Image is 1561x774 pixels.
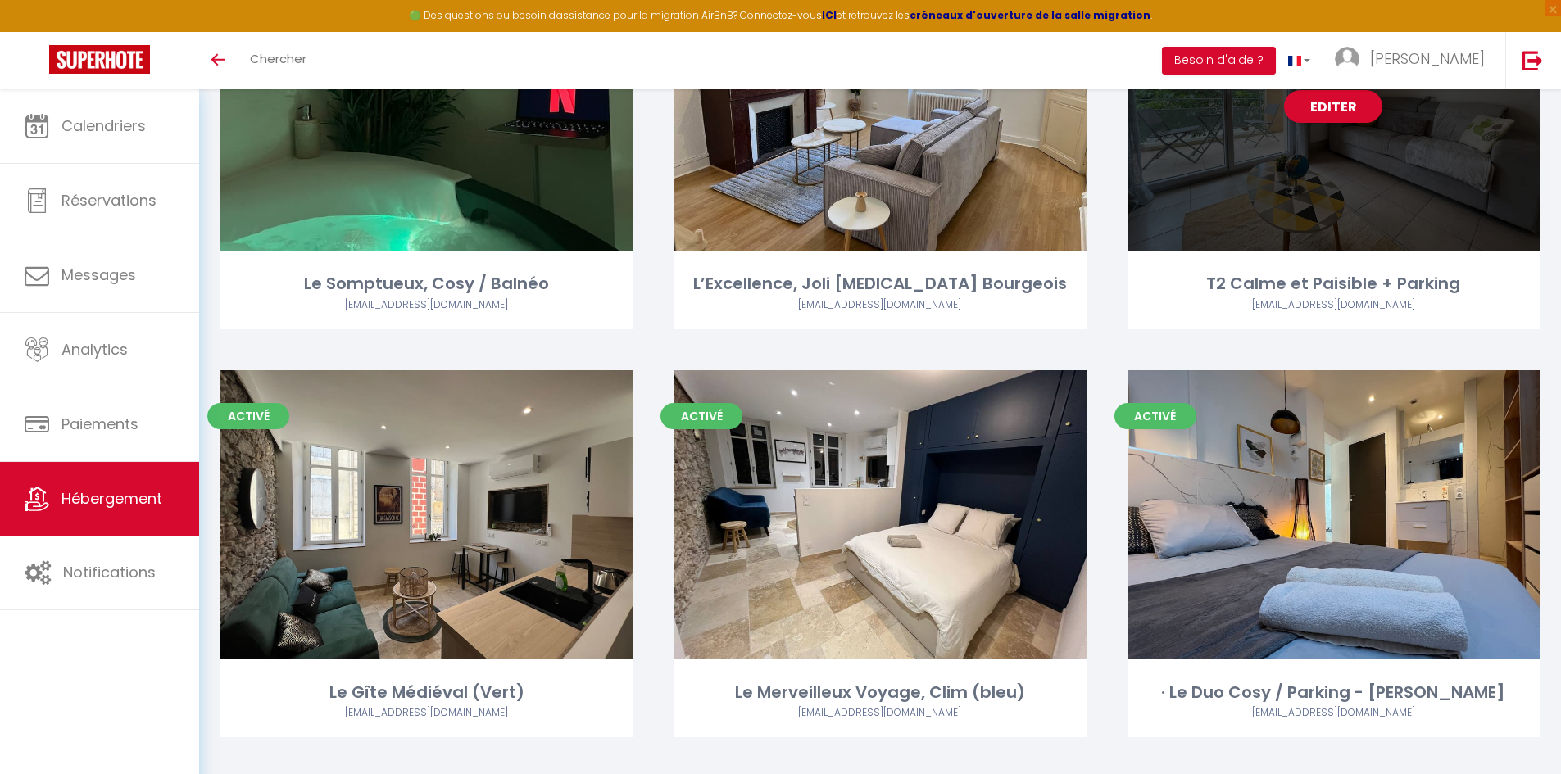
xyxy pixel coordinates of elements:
[220,297,633,313] div: Airbnb
[1128,271,1540,296] div: T2 Calme et Paisible + Parking
[660,403,742,429] span: Activé
[220,705,633,721] div: Airbnb
[13,7,62,56] button: Ouvrir le widget de chat LiveChat
[1284,90,1382,123] a: Editer
[674,297,1086,313] div: Airbnb
[674,680,1086,705] div: Le Merveilleux Voyage, Clim (bleu)
[822,8,837,22] a: ICI
[49,45,150,74] img: Super Booking
[674,705,1086,721] div: Airbnb
[61,339,128,360] span: Analytics
[1128,705,1540,721] div: Airbnb
[220,680,633,705] div: Le Gîte Médiéval (Vert)
[1114,403,1196,429] span: Activé
[250,50,306,67] span: Chercher
[1522,50,1543,70] img: logout
[1162,47,1276,75] button: Besoin d'aide ?
[910,8,1150,22] a: créneaux d'ouverture de la salle migration
[1128,680,1540,705] div: · Le Duo Cosy / Parking - [PERSON_NAME]
[1370,48,1485,69] span: [PERSON_NAME]
[1335,47,1359,71] img: ...
[1128,297,1540,313] div: Airbnb
[674,271,1086,296] div: L’Excellence, Joli [MEDICAL_DATA] Bourgeois
[61,414,138,434] span: Paiements
[63,562,156,582] span: Notifications
[220,271,633,296] div: Le Somptueux, Cosy / Balnéo
[61,115,146,136] span: Calendriers
[1323,32,1505,89] a: ... [PERSON_NAME]
[61,488,162,509] span: Hébergement
[238,32,319,89] a: Chercher
[61,265,136,285] span: Messages
[207,403,289,429] span: Activé
[61,190,157,210] span: Réservations
[1491,700,1549,762] iframe: Chat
